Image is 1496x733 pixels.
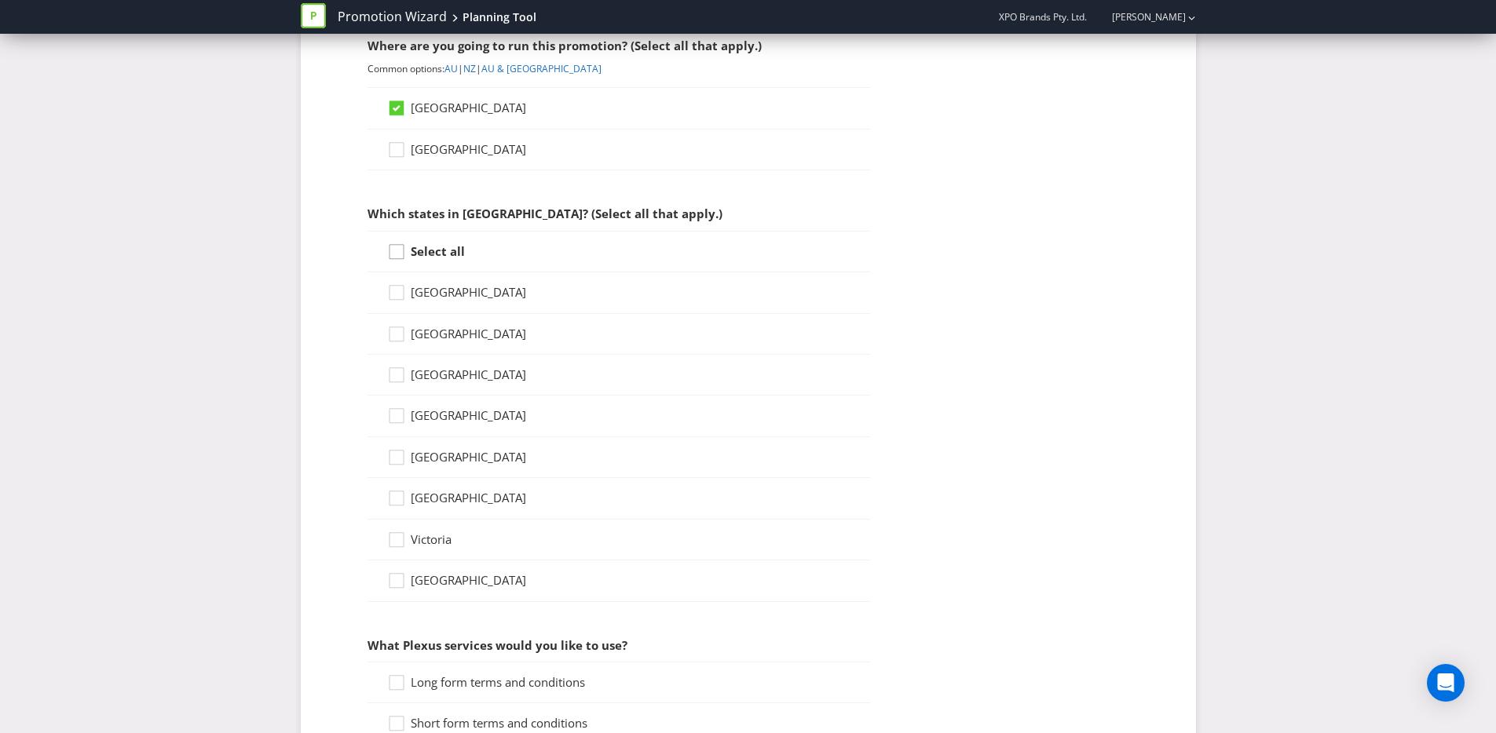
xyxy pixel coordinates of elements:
[411,366,526,382] span: [GEOGRAPHIC_DATA]
[1096,10,1186,24] a: [PERSON_NAME]
[458,62,463,75] span: |
[1427,664,1465,702] div: Open Intercom Messenger
[476,62,481,75] span: |
[411,284,526,300] span: [GEOGRAPHIC_DATA]
[368,637,627,653] span: What Plexus services would you like to use?
[444,62,458,75] a: AU
[411,141,526,157] span: [GEOGRAPHIC_DATA]
[481,62,602,75] a: AU & [GEOGRAPHIC_DATA]
[411,407,526,423] span: [GEOGRAPHIC_DATA]
[999,10,1087,24] span: XPO Brands Pty. Ltd.
[411,715,587,731] span: Short form terms and conditions
[411,100,526,115] span: [GEOGRAPHIC_DATA]
[411,243,465,259] strong: Select all
[368,62,444,75] span: Common options:
[411,449,526,465] span: [GEOGRAPHIC_DATA]
[411,572,526,588] span: [GEOGRAPHIC_DATA]
[463,9,536,25] div: Planning Tool
[411,326,526,341] span: [GEOGRAPHIC_DATA]
[411,490,526,505] span: [GEOGRAPHIC_DATA]
[463,62,476,75] a: NZ
[368,206,722,221] span: Which states in [GEOGRAPHIC_DATA]? (Select all that apply.)
[338,8,447,26] a: Promotion Wizard
[411,674,585,690] span: Long form terms and conditions
[411,531,452,547] span: Victoria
